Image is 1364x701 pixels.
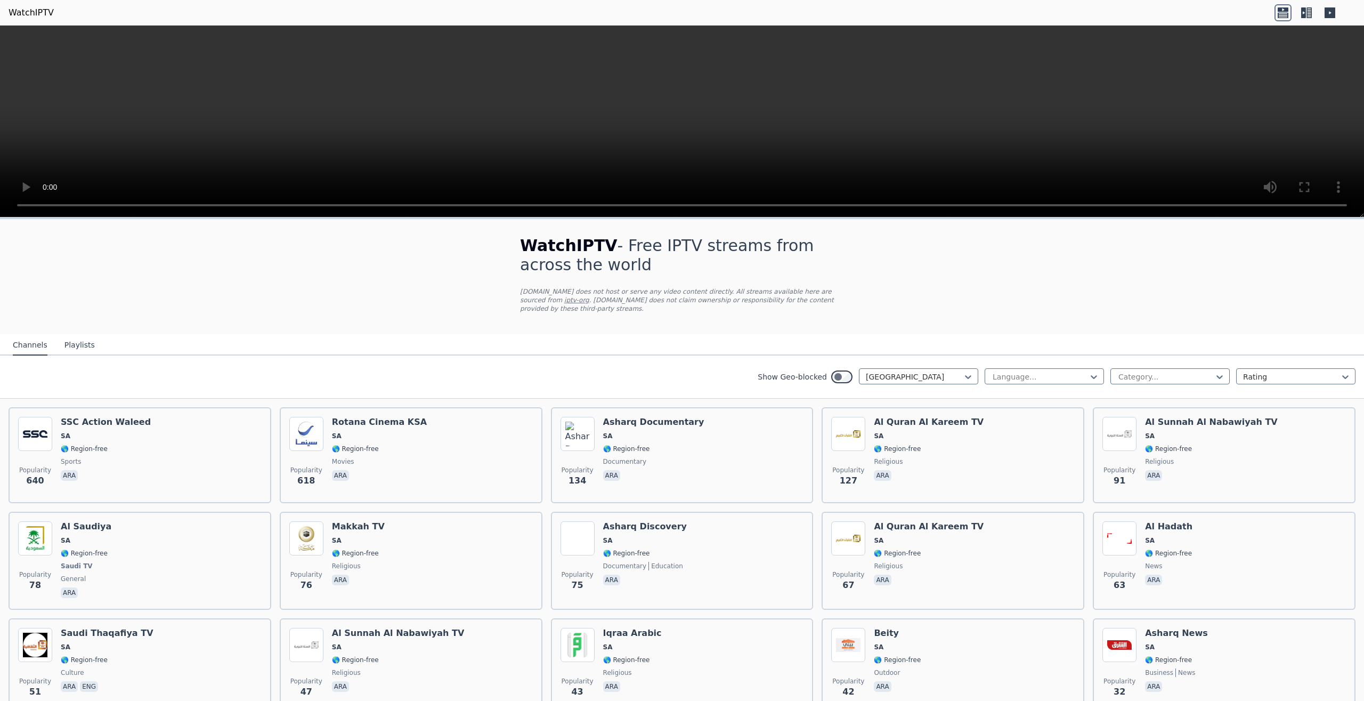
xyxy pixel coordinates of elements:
span: news [1175,668,1195,677]
span: Popularity [562,466,594,474]
span: SA [1145,432,1155,440]
label: Show Geo-blocked [758,372,827,382]
img: Asharq Documentary [561,417,595,451]
img: Beity [831,628,865,662]
p: ara [874,681,891,692]
span: religious [603,668,632,677]
img: Iqraa Arabic [561,628,595,662]
span: Popularity [832,677,864,686]
h6: Al Sunnah Al Nabawiyah TV [1145,417,1278,428]
span: Popularity [19,570,51,579]
h6: Makkah TV [332,521,385,532]
span: business [1145,668,1173,677]
h6: Asharq Documentary [603,417,704,428]
span: Popularity [562,677,594,686]
span: 67 [842,579,854,592]
span: Popularity [1103,677,1135,686]
span: 51 [29,686,41,698]
h6: Asharq News [1145,628,1208,639]
h6: Al Sunnah Al Nabawiyah TV [332,628,465,639]
p: ara [61,681,78,692]
span: 🌎 Region-free [61,445,108,453]
h6: SSC Action Waleed [61,417,151,428]
p: ara [61,470,78,481]
span: Popularity [290,570,322,579]
span: 🌎 Region-free [874,656,921,664]
img: SSC Action Waleed [18,417,52,451]
img: Rotana Cinema KSA [289,417,323,451]
h6: Asharq Discovery [603,521,687,532]
span: outdoor [874,668,900,677]
p: ara [603,470,620,481]
span: SA [603,643,613,651]
p: ara [61,587,78,598]
span: 🌎 Region-free [874,445,921,453]
span: SA [61,432,70,440]
h6: Saudi Thaqafiya TV [61,628,153,639]
h6: Al Hadath [1145,521,1192,532]
span: Popularity [290,466,322,474]
span: 618 [297,474,315,487]
span: 75 [571,579,583,592]
a: WatchIPTV [9,6,54,19]
span: Popularity [1103,570,1135,579]
span: 47 [301,686,312,698]
p: ara [1145,470,1162,481]
span: religious [874,562,903,570]
h6: Beity [874,628,921,639]
img: Al Saudiya [18,521,52,555]
span: religious [332,562,361,570]
img: Asharq News [1102,628,1136,662]
img: Al Sunnah Al Nabawiyah TV [1102,417,1136,451]
p: eng [80,681,98,692]
p: ara [332,575,349,585]
span: religious [1145,457,1174,466]
span: SA [1145,643,1155,651]
h6: Rotana Cinema KSA [332,417,427,428]
img: Al Sunnah Al Nabawiyah TV [289,628,323,662]
img: Makkah TV [289,521,323,555]
span: SA [1145,536,1155,545]
span: 🌎 Region-free [603,445,650,453]
p: ara [874,470,891,481]
img: Al Quran Al Kareem TV [831,521,865,555]
span: Popularity [19,466,51,474]
span: SA [603,432,613,440]
p: ara [874,575,891,585]
span: 32 [1114,686,1125,698]
span: 78 [29,579,41,592]
span: 640 [26,474,44,487]
span: general [61,575,86,583]
span: 🌎 Region-free [61,656,108,664]
h6: Al Quran Al Kareem TV [874,521,984,532]
img: Al Hadath [1102,521,1136,555]
span: 🌎 Region-free [1145,445,1192,453]
span: 127 [840,474,857,487]
p: ara [332,681,349,692]
img: Asharq Discovery [561,521,595,555]
span: 🌎 Region-free [61,549,108,558]
span: education [648,562,683,570]
span: SA [61,536,70,545]
span: sports [61,457,81,466]
span: 43 [571,686,583,698]
span: 76 [301,579,312,592]
span: culture [61,668,84,677]
p: ara [1145,681,1162,692]
span: movies [332,457,354,466]
span: SA [61,643,70,651]
span: SA [332,536,342,545]
span: SA [332,643,342,651]
span: religious [874,457,903,466]
span: documentary [603,457,647,466]
span: Popularity [1103,466,1135,474]
span: 🌎 Region-free [874,549,921,558]
span: SA [874,643,883,651]
p: ara [603,575,620,585]
span: SA [603,536,613,545]
span: 🌎 Region-free [603,549,650,558]
span: SA [332,432,342,440]
h6: Al Saudiya [61,521,111,532]
p: [DOMAIN_NAME] does not host or serve any video content directly. All streams available here are s... [520,287,844,313]
p: ara [1145,575,1162,585]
